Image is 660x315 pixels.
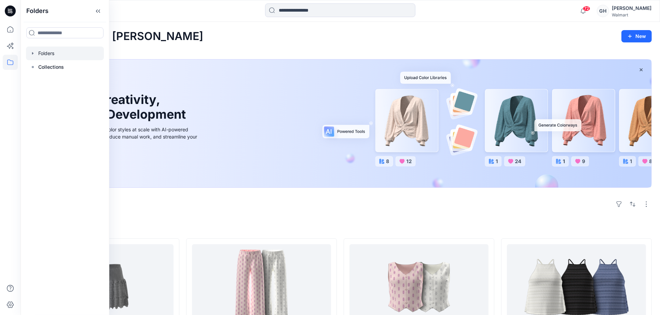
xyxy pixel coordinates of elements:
[45,92,189,122] h1: Unleash Creativity, Speed Up Development
[597,5,609,17] div: GH
[29,223,652,232] h4: Styles
[45,156,199,169] a: Discover more
[38,63,64,71] p: Collections
[45,126,199,147] div: Explore ideas faster and recolor styles at scale with AI-powered tools that boost creativity, red...
[621,30,652,42] button: New
[29,30,203,43] h2: Welcome back, [PERSON_NAME]
[612,4,651,12] div: [PERSON_NAME]
[583,6,590,11] span: 72
[612,12,651,17] div: Walmart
